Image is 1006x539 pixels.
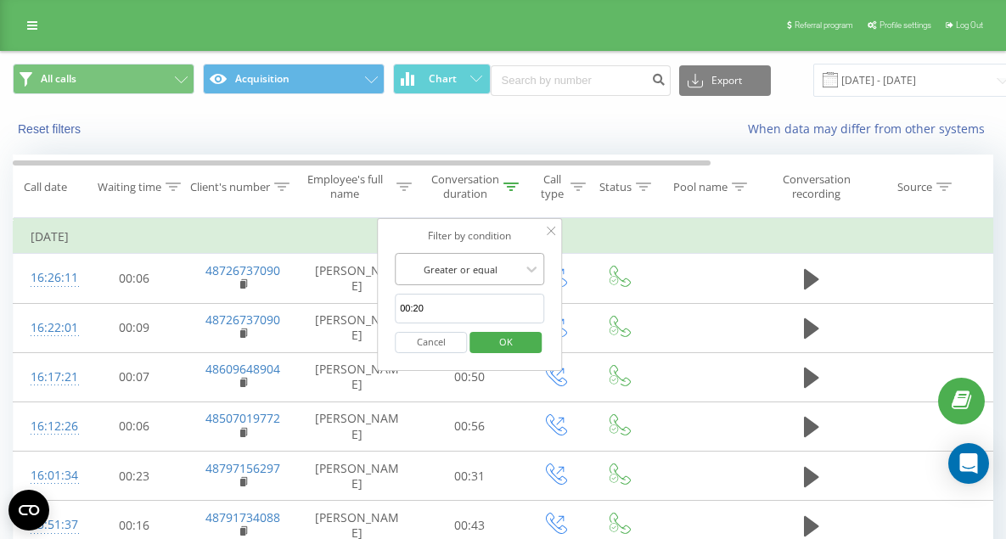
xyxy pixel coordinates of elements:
td: 00:23 [81,452,188,501]
span: Chart [429,73,457,85]
td: [PERSON_NAME] [298,352,417,401]
div: Pool name [673,180,728,194]
div: Status [599,180,632,194]
td: [PERSON_NAME] [298,401,417,451]
a: 48726737090 [205,312,280,328]
td: 00:50 [417,352,523,401]
button: Acquisition [203,64,385,94]
td: 00:09 [81,303,188,352]
span: Referral program [795,20,853,30]
div: Conversation duration [431,172,499,201]
div: Source [897,180,932,194]
td: 00:06 [81,401,188,451]
div: Filter by condition [395,227,544,244]
div: 16:17:21 [31,361,65,394]
div: Conversation recording [775,172,857,201]
button: Open CMP widget [8,490,49,531]
td: 00:06 [81,254,188,303]
button: All calls [13,64,194,94]
div: 16:26:11 [31,261,65,295]
a: 48797156297 [205,460,280,476]
button: Chart [393,64,491,94]
a: 48609648904 [205,361,280,377]
span: Log Out [956,20,983,30]
div: Call type [537,172,566,201]
span: OK [482,328,530,355]
td: [PERSON_NAME] [298,303,417,352]
button: Cancel [395,332,467,353]
td: 00:56 [417,401,523,451]
td: 00:07 [81,352,188,401]
span: Profile settings [880,20,931,30]
div: 16:12:26 [31,410,65,443]
div: Call date [24,180,67,194]
div: Employee's full name [298,172,393,201]
div: Client's number [190,180,270,194]
a: 48791734088 [205,509,280,525]
div: Waiting time [98,180,161,194]
button: Reset filters [13,121,89,137]
button: Export [679,65,771,96]
a: When data may differ from other systems [748,121,993,137]
input: Search by number [491,65,671,96]
a: 48726737090 [205,262,280,278]
span: All calls [41,72,76,86]
input: 00:00 [395,294,544,323]
div: 16:22:01 [31,312,65,345]
div: Open Intercom Messenger [948,443,989,484]
td: [PERSON_NAME] [298,452,417,501]
div: 16:01:34 [31,459,65,492]
td: 00:31 [417,452,523,501]
a: 48507019772 [205,410,280,426]
td: [PERSON_NAME] [298,254,417,303]
button: OK [469,332,542,353]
